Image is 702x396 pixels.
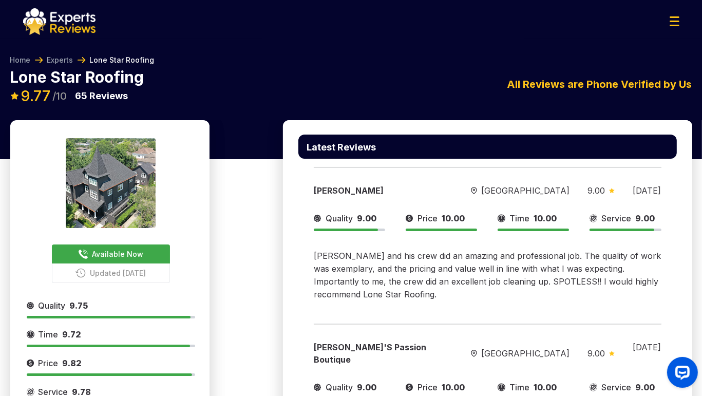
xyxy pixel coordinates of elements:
span: Available Now [92,249,144,259]
div: [PERSON_NAME]'s Passion Boutique [314,341,453,366]
span: 9.75 [70,300,88,311]
img: buttonPhoneIcon [78,249,88,259]
div: [DATE] [633,341,661,366]
div: [PERSON_NAME] [314,184,453,197]
button: Updated [DATE] [52,263,170,283]
a: Home [10,55,31,65]
span: 9.82 [63,358,82,368]
img: slider icon [590,212,597,224]
span: 9.00 [587,185,605,196]
button: Available Now [52,244,170,263]
span: Service [601,381,631,393]
span: Quality [39,299,66,312]
span: 65 [75,90,88,101]
span: 10.00 [442,382,465,392]
img: slider icon [406,212,413,224]
img: slider icon [590,381,597,393]
span: Quality [326,212,353,224]
a: Experts [47,55,73,65]
iframe: OpenWidget widget [659,353,702,396]
span: Price [418,212,438,224]
span: Lone Star Roofing [90,55,155,65]
span: 9.00 [357,213,376,223]
div: All Reviews are Phone Verified by Us [283,77,692,92]
p: Latest Reviews [307,143,376,152]
p: Reviews [75,89,128,103]
span: [GEOGRAPHIC_DATA] [481,184,570,197]
span: 9.77 [21,87,51,105]
img: slider icon [27,299,34,312]
img: slider icon [314,212,321,224]
span: Price [418,381,438,393]
img: slider icon [406,381,413,393]
span: 10.00 [534,213,557,223]
img: slider icon [27,357,34,369]
span: 9.72 [63,329,82,340]
img: buttonPhoneIcon [75,268,86,278]
span: 9.00 [635,382,655,392]
span: Time [509,212,529,224]
span: 10.00 [442,213,465,223]
img: slider icon [609,351,615,356]
img: slider icon [314,381,321,393]
nav: Breadcrumb [10,55,155,65]
span: [GEOGRAPHIC_DATA] [481,347,570,360]
img: slider icon [471,187,477,195]
img: Menu Icon [670,16,679,26]
span: /10 [53,91,67,101]
div: [DATE] [633,184,661,197]
span: [PERSON_NAME] and his crew did an amazing and professional job. The quality of work was exemplary... [314,251,661,299]
span: Updated [DATE] [90,268,146,278]
img: logo [23,8,96,35]
img: slider icon [609,188,615,193]
span: Time [39,328,59,341]
img: slider icon [498,381,505,393]
img: slider icon [27,328,34,341]
span: Time [509,381,529,393]
span: 9.00 [635,213,655,223]
span: Service [601,212,631,224]
span: Quality [326,381,353,393]
img: slider icon [498,212,505,224]
img: expert image [66,138,156,228]
p: Lone Star Roofing [10,69,144,85]
img: slider icon [471,350,477,357]
span: 10.00 [534,382,557,392]
span: 9.00 [357,382,376,392]
span: 9.00 [587,348,605,359]
span: Price [39,357,59,369]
